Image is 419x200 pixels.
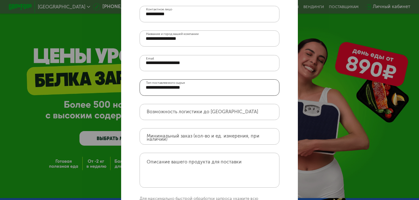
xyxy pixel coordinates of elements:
label: Возможность логистики до [GEOGRAPHIC_DATA] [147,110,258,114]
label: Минимальный заказ (кол-во и ед. измерения, при наличии) [147,135,279,141]
label: Email [146,57,154,61]
label: Описание вашего продукта для поставки [147,159,242,165]
label: Тип поставляемого сырья [146,82,185,85]
label: Контактное лицо [146,8,172,11]
label: Название и город вашей компании [146,33,199,36]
